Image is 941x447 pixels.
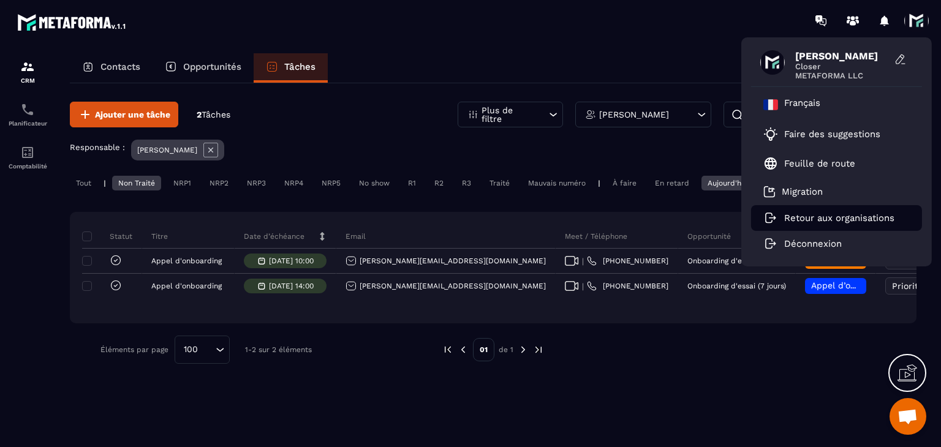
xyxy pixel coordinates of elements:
a: Feuille de route [763,156,855,171]
p: Opportunité [687,231,731,241]
img: accountant [20,145,35,160]
p: | [104,179,106,187]
p: Appel d'onboarding [151,282,222,290]
button: Ajouter une tâche [70,102,178,127]
div: En retard [649,176,695,190]
a: [PHONE_NUMBER] [587,281,668,291]
div: Search for option [175,336,230,364]
p: Feuille de route [784,158,855,169]
p: [PERSON_NAME] [137,146,197,154]
span: Priorité [892,281,923,291]
img: formation [20,59,35,74]
p: Retour aux organisations [784,212,894,223]
p: [DATE] 14:00 [269,282,314,290]
a: Contacts [70,53,153,83]
p: Opportunités [183,61,241,72]
a: accountantaccountantComptabilité [3,136,52,179]
p: Email [346,231,366,241]
span: | [582,282,584,291]
div: Non Traité [112,176,161,190]
a: Tâches [254,53,328,83]
span: [PERSON_NAME] [795,50,887,62]
span: 100 [180,343,202,356]
p: [DATE] 10:00 [269,257,314,265]
div: R3 [456,176,477,190]
p: Faire des suggestions [784,129,880,140]
span: Ajouter une tâche [95,108,170,121]
p: Titre [151,231,168,241]
p: Plus de filtre [482,106,535,123]
span: | [582,257,584,266]
img: prev [442,344,453,355]
p: Déconnexion [784,238,842,249]
span: METAFORMA LLC [795,71,887,80]
input: Search for option [202,343,213,356]
span: Closer [795,62,887,71]
a: Retour aux organisations [763,212,894,223]
p: [PERSON_NAME] [599,110,669,119]
span: Tâches [202,110,230,119]
img: next [518,344,529,355]
p: | [598,179,600,187]
span: Appel d’onboarding planifié [811,280,927,290]
a: schedulerschedulerPlanificateur [3,93,52,136]
a: formationformationCRM [3,50,52,93]
p: Éléments par page [100,345,168,354]
div: NRP3 [241,176,272,190]
p: Contacts [100,61,140,72]
p: Français [784,97,820,112]
p: de 1 [499,345,513,355]
p: Meet / Téléphone [565,231,627,241]
p: 01 [473,338,494,361]
img: prev [458,344,469,355]
div: NRP1 [167,176,197,190]
p: Date d’échéance [244,231,304,241]
a: Faire des suggestions [763,127,894,141]
div: NRP2 [203,176,235,190]
p: CRM [3,77,52,84]
div: À faire [607,176,643,190]
a: Migration [763,186,823,198]
p: Planificateur [3,120,52,127]
div: Ouvrir le chat [890,398,926,435]
p: Statut [85,231,132,241]
div: NRP5 [316,176,347,190]
p: Onboarding d'essai (7 jours) [687,282,786,290]
p: Comptabilité [3,163,52,170]
div: Aujourd'hui [701,176,754,190]
div: Tout [70,176,97,190]
img: logo [17,11,127,33]
img: scheduler [20,102,35,117]
p: Responsable : [70,143,125,152]
a: [PHONE_NUMBER] [587,256,668,266]
div: Mauvais numéro [522,176,592,190]
p: Tâches [284,61,316,72]
div: NRP4 [278,176,309,190]
p: Onboarding d'essai (7 jours) [687,257,786,265]
p: 1-2 sur 2 éléments [245,345,312,354]
p: Appel d'onboarding [151,257,222,265]
img: next [533,344,544,355]
div: R2 [428,176,450,190]
div: No show [353,176,396,190]
a: Opportunités [153,53,254,83]
div: R1 [402,176,422,190]
div: Traité [483,176,516,190]
p: 2 [197,109,230,121]
p: Migration [782,186,823,197]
